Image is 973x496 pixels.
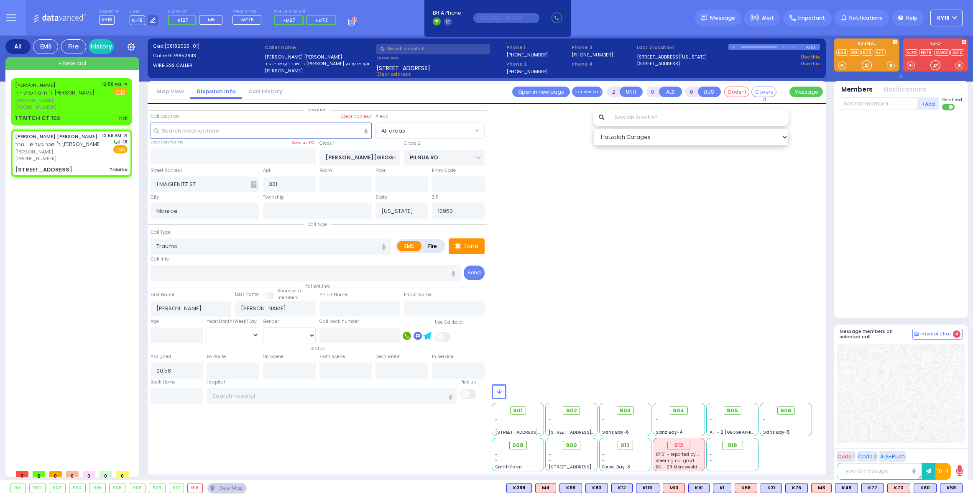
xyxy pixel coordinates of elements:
span: All areas [376,123,472,138]
label: EMS [397,241,421,251]
div: BLS [713,483,731,493]
label: ZIP [432,194,438,201]
span: [08182025_01] [164,43,199,49]
div: 906 [110,483,125,493]
span: - [656,423,658,429]
div: K75 [785,483,808,493]
span: Phone 3 [572,44,634,51]
div: BLS [688,483,710,493]
label: Cad: [153,43,262,50]
span: 12:58 AM [102,133,121,139]
span: Message [710,14,735,22]
button: UNIT [620,87,643,97]
span: 906 [780,407,792,415]
a: K80 [849,49,861,56]
div: ALS [663,483,685,493]
span: [PERSON_NAME] [15,148,99,156]
span: K-18 [130,15,145,25]
span: - [763,417,766,423]
div: K-18 [806,44,820,50]
span: FD73 [316,17,328,23]
span: [STREET_ADDRESS][PERSON_NAME] [549,429,628,435]
button: Covered [751,87,776,97]
label: Last Name [235,291,259,298]
div: 913 [188,483,202,493]
div: Trauma [110,166,128,173]
label: [PHONE_NUMBER] [506,68,548,74]
label: Call Info [151,256,169,263]
span: Other building occupants [251,181,257,188]
span: All areas [375,123,484,138]
label: Hospital [207,379,225,386]
span: ✕ [124,81,128,88]
label: [PHONE_NUMBER] [506,51,548,58]
p: Tone [463,242,478,251]
span: 905 [727,407,738,415]
label: Age [151,318,159,325]
span: Status [306,345,329,352]
span: - [710,423,712,429]
a: History [89,39,114,54]
span: - [656,417,658,423]
div: K70 [887,483,910,493]
span: Location [304,107,331,113]
div: K58 [940,483,963,493]
span: 912 [621,441,630,450]
label: Location Name [151,139,184,146]
button: Send [464,266,485,280]
span: 2 [33,471,45,477]
div: 913 [667,441,690,450]
span: steering not good [656,458,694,464]
span: 0 [49,471,62,477]
span: 901 [513,407,523,415]
h5: Message members on selected call [840,329,912,340]
button: KY18 [930,10,963,26]
span: 909 [566,441,577,450]
div: K101 [636,483,659,493]
a: Use this [801,54,820,61]
div: - [710,451,756,458]
label: First Name [151,291,174,298]
span: - [495,451,498,458]
div: M4 [535,483,556,493]
label: In Service [432,353,453,360]
img: Logo [33,13,89,23]
span: 904 [673,407,684,415]
span: [STREET_ADDRESS] [376,64,430,71]
div: M3 [811,483,832,493]
a: KJFD [905,49,918,56]
span: Internal Chat [920,331,951,337]
div: BLS [611,483,633,493]
label: On Scene [263,353,283,360]
label: KJFD [903,41,968,47]
label: Caller: [153,52,262,59]
small: Share with [277,288,301,294]
button: Code 1 [837,451,856,462]
span: + New call [58,59,86,68]
span: Forest Bay-3 [602,464,630,470]
label: Call Type [151,229,171,236]
span: - [549,458,551,464]
input: (000)000-00000 [473,13,539,23]
label: ר' ישכר בעריש - הרר [PERSON_NAME] ווערצבערגע [265,60,373,67]
a: [PERSON_NAME] [15,82,56,88]
input: Search hospital [207,388,456,404]
span: - [495,458,498,464]
a: Dispatch info [190,87,242,95]
label: Gender [263,318,279,325]
span: K127 [178,17,188,23]
span: - [549,451,551,458]
span: 918 [728,441,737,450]
span: Notifications [849,14,883,22]
span: 12:58 AM [102,81,121,87]
div: ALS [735,483,757,493]
label: Destination [375,353,401,360]
span: 4 [953,330,960,338]
label: En Route [207,353,226,360]
label: Pick up [460,379,476,386]
button: Members [841,85,873,95]
div: K80 [914,483,937,493]
div: BLS [585,483,608,493]
span: KY18 [99,15,115,25]
span: Clear address [376,71,411,77]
